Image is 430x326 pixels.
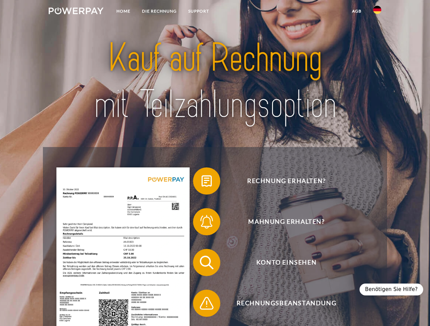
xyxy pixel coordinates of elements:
a: agb [346,5,367,17]
button: Konto einsehen [193,249,370,276]
img: qb_warning.svg [198,295,215,312]
button: Rechnung erhalten? [193,167,370,195]
img: qb_bell.svg [198,213,215,230]
img: qb_bill.svg [198,173,215,189]
img: qb_search.svg [198,254,215,271]
img: de [373,6,381,14]
span: Rechnungsbeanstandung [203,290,370,317]
span: Mahnung erhalten? [203,208,370,235]
span: Rechnung erhalten? [203,167,370,195]
a: SUPPORT [182,5,215,17]
img: logo-powerpay-white.svg [49,7,103,14]
a: DIE RECHNUNG [136,5,182,17]
div: Benötigen Sie Hilfe? [360,284,423,295]
img: title-powerpay_de.svg [65,33,365,130]
span: Konto einsehen [203,249,370,276]
a: Home [111,5,136,17]
button: Mahnung erhalten? [193,208,370,235]
button: Rechnungsbeanstandung [193,290,370,317]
